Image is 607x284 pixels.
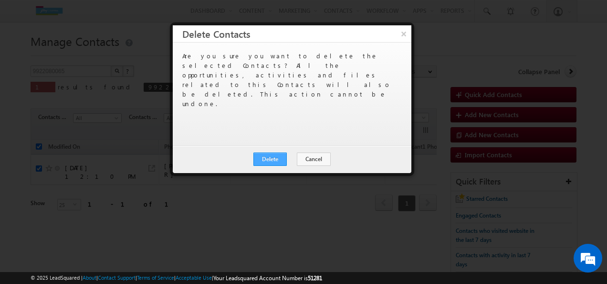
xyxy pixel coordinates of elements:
a: About [83,274,96,281]
em: Start Chat [130,219,173,232]
div: Chat with us now [50,50,160,63]
h3: Delete Contacts [182,25,411,42]
a: Terms of Service [137,274,174,281]
button: × [396,25,411,42]
div: Are you sure you want to delete the selected Contacts? All the opportunities, activities and file... [182,51,400,109]
img: d_60004797649_company_0_60004797649 [16,50,40,63]
button: Cancel [297,153,331,166]
textarea: Type your message and hit 'Enter' [12,88,174,211]
div: Minimize live chat window [157,5,179,28]
span: © 2025 LeadSquared | | | | | [31,273,322,283]
button: Delete [253,153,287,166]
span: Your Leadsquared Account Number is [213,274,322,282]
span: 51281 [308,274,322,282]
a: Contact Support [98,274,136,281]
a: Acceptable Use [176,274,212,281]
